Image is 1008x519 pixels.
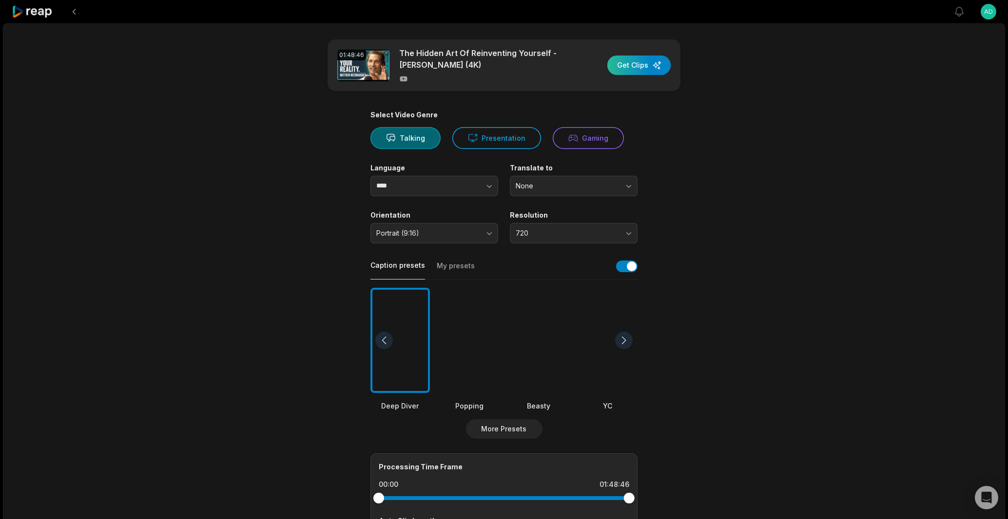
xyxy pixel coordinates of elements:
[379,480,398,489] div: 00:00
[452,127,541,149] button: Presentation
[440,401,499,411] div: Popping
[578,401,638,411] div: YC
[607,56,671,75] button: Get Clips
[379,462,629,472] div: Processing Time Frame
[516,182,618,190] span: None
[510,164,638,172] label: Translate to
[509,401,568,411] div: Beasty
[370,401,430,411] div: Deep Diver
[510,211,638,220] label: Resolution
[337,50,366,60] div: 01:48:46
[516,229,618,238] span: 720
[975,486,998,509] div: Open Intercom Messenger
[370,111,638,119] div: Select Video Genre
[370,127,441,149] button: Talking
[466,419,543,439] button: More Presets
[437,261,475,279] button: My presets
[370,260,425,279] button: Caption presets
[370,164,498,172] label: Language
[553,127,624,149] button: Gaming
[370,211,498,220] label: Orientation
[399,47,567,71] p: The Hidden Art Of Reinventing Yourself - [PERSON_NAME] (4K)
[510,223,638,243] button: 720
[510,176,638,196] button: None
[370,223,498,243] button: Portrait (9:16)
[600,480,629,489] div: 01:48:46
[376,229,479,238] span: Portrait (9:16)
